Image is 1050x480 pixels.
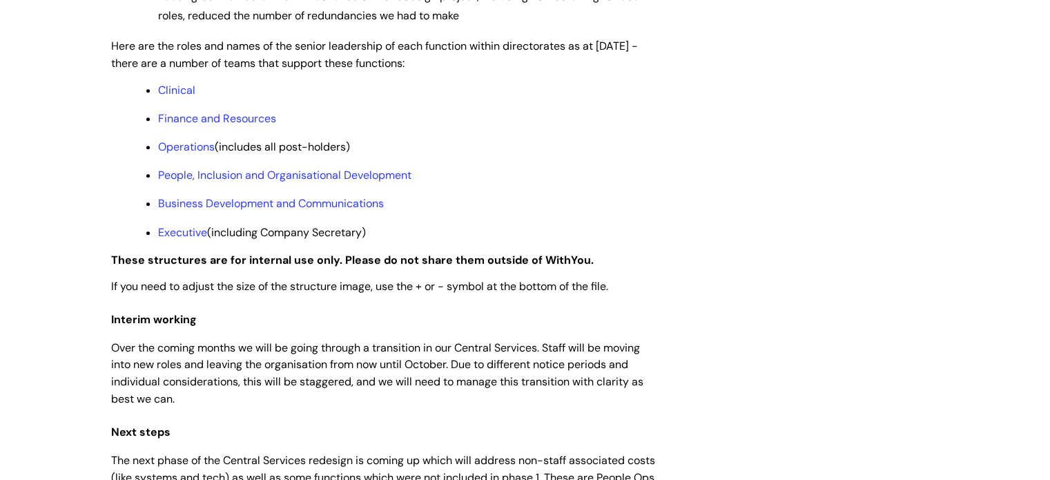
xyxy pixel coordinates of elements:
[158,225,366,240] span: (including Company Secretary)
[158,83,195,97] a: Clinical
[111,425,171,439] span: Next steps
[158,140,350,154] span: (includes all post-holders)
[111,312,197,327] span: Interim working
[111,253,594,267] strong: These structures are for internal use only. Please do not share them outside of WithYou.
[158,225,207,240] a: Executive
[158,168,411,182] a: People, Inclusion and Organisational Development
[158,196,384,211] a: Business Development and Communications
[111,340,643,406] span: Over the coming months we will be going through a transition in our Central Services. Staff will ...
[111,39,638,70] span: Here are the roles and names of the senior leadership of each function within directorates as at ...
[158,111,276,126] a: Finance and Resources
[111,279,608,294] span: If you need to adjust the size of the structure image, use the + or - symbol at the bottom of the...
[158,140,215,154] a: Operations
